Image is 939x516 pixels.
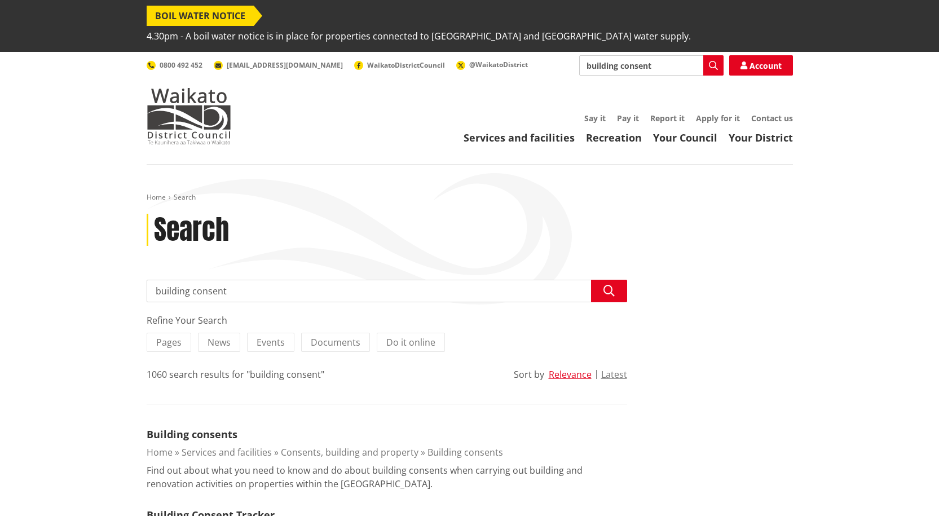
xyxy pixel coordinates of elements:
[456,60,528,69] a: @WaikatoDistrict
[147,427,237,441] a: Building consents
[367,60,445,70] span: WaikatoDistrictCouncil
[354,60,445,70] a: WaikatoDistrictCouncil
[147,464,627,491] p: Find out about what you need to know and do about building consents when carrying out building an...
[729,131,793,144] a: Your District
[729,55,793,76] a: Account
[601,369,627,380] button: Latest
[147,88,231,144] img: Waikato District Council - Te Kaunihera aa Takiwaa o Waikato
[147,192,166,202] a: Home
[751,113,793,124] a: Contact us
[208,336,231,349] span: News
[147,6,254,26] span: BOIL WATER NOTICE
[147,368,324,381] div: 1060 search results for "building consent"
[147,26,691,46] span: 4.30pm - A boil water notice is in place for properties connected to [GEOGRAPHIC_DATA] and [GEOGR...
[147,280,627,302] input: Search input
[469,60,528,69] span: @WaikatoDistrict
[156,336,182,349] span: Pages
[653,131,717,144] a: Your Council
[696,113,740,124] a: Apply for it
[281,446,418,458] a: Consents, building and property
[427,446,503,458] a: Building consents
[311,336,360,349] span: Documents
[586,131,642,144] a: Recreation
[579,55,724,76] input: Search input
[514,368,544,381] div: Sort by
[147,314,627,327] div: Refine Your Search
[160,60,202,70] span: 0800 492 452
[584,113,606,124] a: Say it
[617,113,639,124] a: Pay it
[147,193,793,202] nav: breadcrumb
[650,113,685,124] a: Report it
[464,131,575,144] a: Services and facilities
[174,192,196,202] span: Search
[182,446,272,458] a: Services and facilities
[147,446,173,458] a: Home
[227,60,343,70] span: [EMAIL_ADDRESS][DOMAIN_NAME]
[147,60,202,70] a: 0800 492 452
[214,60,343,70] a: [EMAIL_ADDRESS][DOMAIN_NAME]
[549,369,592,380] button: Relevance
[257,336,285,349] span: Events
[386,336,435,349] span: Do it online
[154,214,229,246] h1: Search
